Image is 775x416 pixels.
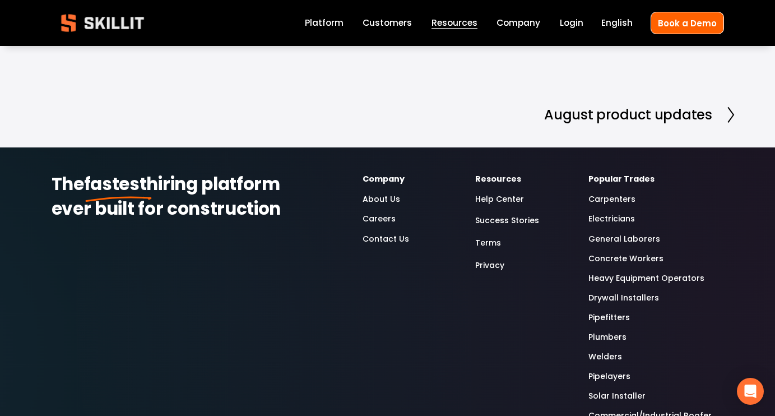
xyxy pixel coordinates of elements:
img: Skillit [52,6,154,40]
a: Electricians [588,212,635,225]
a: Terms [475,235,501,251]
a: Plumbers [588,331,627,344]
span: English [601,16,633,29]
div: Open Intercom Messenger [737,378,764,405]
strong: Popular Trades [588,173,655,187]
a: Heavy Equipment Operators [588,272,704,285]
a: Drywall Installers [588,292,659,304]
a: Platform [305,16,344,31]
a: Pipelayers [588,370,630,383]
a: Welders [588,350,622,363]
strong: hiring platform ever built for construction [52,170,284,225]
a: Book a Demo [651,12,724,34]
strong: The [52,170,84,201]
a: Login [560,16,583,31]
a: Privacy [475,258,504,273]
span: Resources [431,16,477,29]
a: Concrete Workers [588,252,663,265]
a: Contact Us [363,233,409,246]
strong: fastest [84,170,147,201]
h2: August product updates [544,108,712,122]
a: Help Center [475,193,524,206]
strong: Company [363,173,405,187]
a: General Laborers [588,233,660,246]
a: Carpenters [588,193,635,206]
a: About Us [363,193,400,206]
a: Company [496,16,540,31]
span: [PERSON_NAME] [213,8,282,21]
a: August product updates [544,106,736,124]
a: folder dropdown [431,16,477,31]
a: Solar Installer [588,390,646,403]
strong: Resources [475,173,521,187]
div: language picker [601,16,633,31]
a: Success Stories [475,213,539,228]
a: Careers [363,212,396,225]
a: Pipefitters [588,311,630,324]
a: Customers [363,16,412,31]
